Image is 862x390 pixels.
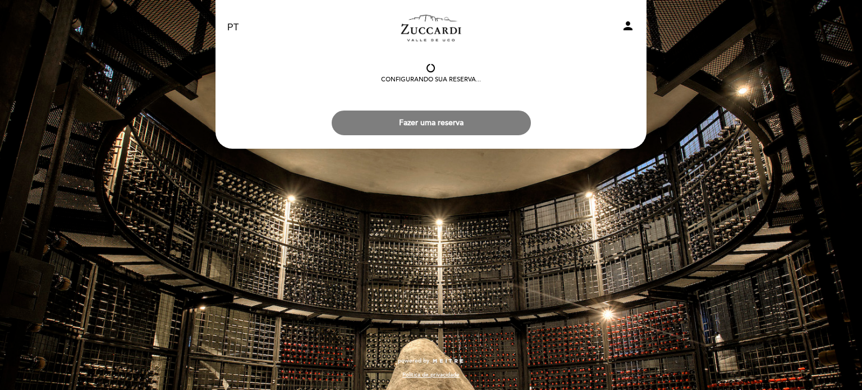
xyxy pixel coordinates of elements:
img: MEITRE [432,359,464,364]
button: person [621,19,635,36]
button: Fazer uma reserva [332,111,531,135]
span: powered by [398,357,429,365]
a: Política de privacidade [402,371,460,379]
i: person [621,19,635,33]
a: powered by [398,357,464,365]
a: Zuccardi Valle de Uco - Turismo [361,12,501,43]
div: Configurando sua reserva... [381,75,481,84]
